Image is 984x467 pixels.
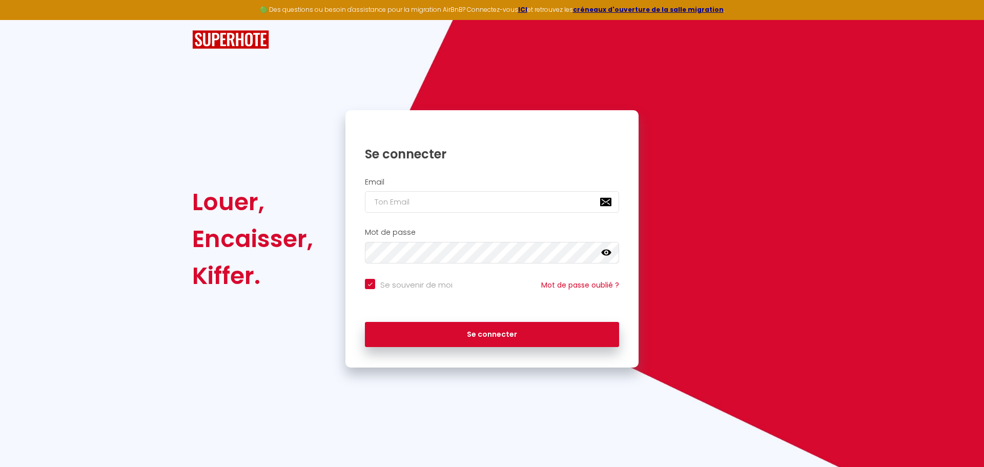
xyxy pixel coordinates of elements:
a: Mot de passe oublié ? [541,280,619,290]
div: Louer, [192,184,313,220]
button: Se connecter [365,322,619,348]
h1: Se connecter [365,146,619,162]
input: Ton Email [365,191,619,213]
div: Kiffer. [192,257,313,294]
div: Encaisser, [192,220,313,257]
img: SuperHote logo [192,30,269,49]
a: ICI [518,5,527,14]
h2: Email [365,178,619,187]
a: créneaux d'ouverture de la salle migration [573,5,724,14]
h2: Mot de passe [365,228,619,237]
